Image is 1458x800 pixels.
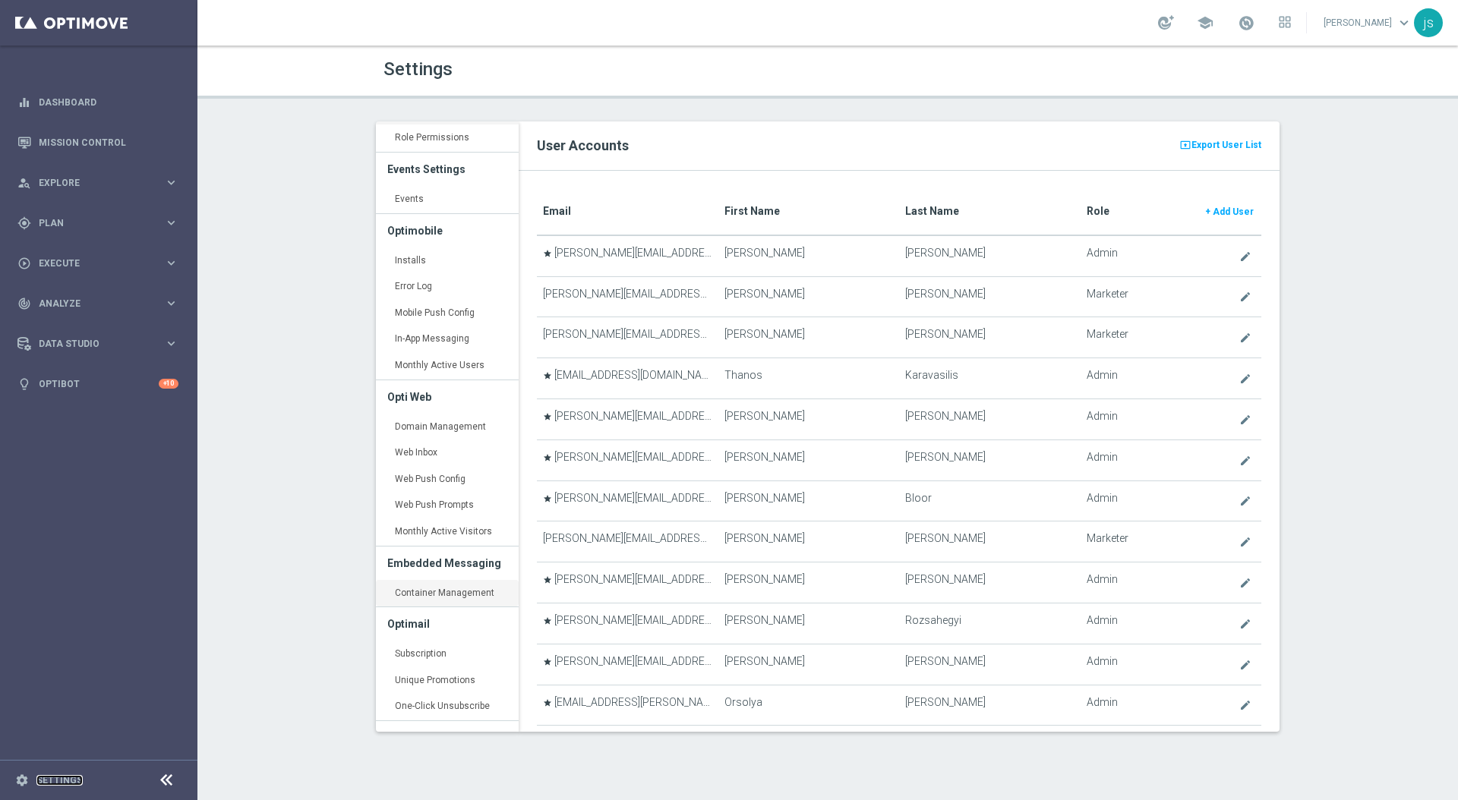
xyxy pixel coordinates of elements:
i: star [543,698,552,707]
i: star [543,371,552,380]
td: Bloor [899,480,1080,521]
a: Monthly Active Users [376,352,519,380]
span: + [1205,206,1210,217]
span: school [1197,14,1213,31]
i: create [1239,659,1251,671]
h3: Opti Web [387,380,507,414]
i: gps_fixed [17,216,31,230]
i: equalizer [17,96,31,109]
span: Admin [1087,696,1118,709]
i: settings [15,773,29,787]
i: keyboard_arrow_right [164,336,178,351]
button: Mission Control [17,137,179,149]
span: Admin [1087,655,1118,668]
td: [PERSON_NAME] [718,726,899,767]
i: create [1239,455,1251,467]
i: create [1239,577,1251,589]
span: Marketer [1087,532,1128,545]
div: play_circle_outline Execute keyboard_arrow_right [17,257,179,269]
td: [PERSON_NAME] [899,276,1080,317]
div: lightbulb Optibot +10 [17,378,179,390]
td: [PERSON_NAME] [718,317,899,358]
span: Data Studio [39,339,164,348]
a: Error Log [376,273,519,301]
td: [PERSON_NAME] [899,685,1080,726]
i: create [1239,495,1251,507]
span: Marketer [1087,288,1128,301]
a: Mobile Push Config [376,300,519,327]
span: Execute [39,259,164,268]
translate: Email [543,205,571,217]
span: Explore [39,178,164,187]
td: [PERSON_NAME][EMAIL_ADDRESS][PERSON_NAME][DOMAIN_NAME] [537,521,718,562]
td: [PERSON_NAME][EMAIL_ADDRESS][PERSON_NAME][DOMAIN_NAME] [537,644,718,685]
i: create [1239,373,1251,385]
i: star [543,575,552,584]
a: Container Management [376,580,519,607]
button: Data Studio keyboard_arrow_right [17,338,179,350]
i: keyboard_arrow_right [164,216,178,230]
a: One-Click Unsubscribe [376,693,519,720]
span: Analyze [39,299,164,308]
td: [PERSON_NAME][EMAIL_ADDRESS][PERSON_NAME][DOMAIN_NAME] [537,398,718,439]
td: [EMAIL_ADDRESS][PERSON_NAME][DOMAIN_NAME] [537,685,718,726]
a: Unique Promotions [376,667,519,694]
div: track_changes Analyze keyboard_arrow_right [17,298,179,310]
h2: User Accounts [537,137,1261,155]
i: star [543,412,552,421]
td: [PERSON_NAME][EMAIL_ADDRESS][PERSON_NAME][DOMAIN_NAME] [537,439,718,480]
td: [PERSON_NAME] [718,398,899,439]
i: lightbulb [17,377,31,391]
span: Marketer [1087,328,1128,341]
td: [PERSON_NAME] [899,521,1080,562]
a: Optibot [39,364,159,404]
i: star [543,249,552,258]
i: keyboard_arrow_right [164,256,178,270]
i: star [543,494,552,503]
div: Analyze [17,297,164,310]
td: [PERSON_NAME] [899,317,1080,358]
td: Thanos [718,358,899,399]
td: [PERSON_NAME][EMAIL_ADDRESS][DOMAIN_NAME] [537,603,718,644]
div: Mission Control [17,122,178,162]
td: Orsolya [718,685,899,726]
translate: Role [1087,205,1109,217]
button: gps_fixed Plan keyboard_arrow_right [17,217,179,229]
i: create [1239,291,1251,303]
i: keyboard_arrow_right [164,175,178,190]
td: [PERSON_NAME] [899,398,1080,439]
td: [PERSON_NAME] [718,644,899,685]
a: Subscription [376,641,519,668]
span: Admin [1087,614,1118,627]
td: [PERSON_NAME] [899,439,1080,480]
button: person_search Explore keyboard_arrow_right [17,177,179,189]
div: Dashboard [17,82,178,122]
i: create [1239,699,1251,711]
i: present_to_all [1179,137,1191,153]
a: In-App Messaging [376,326,519,353]
a: Web Push Prompts [376,492,519,519]
a: Events [376,186,519,213]
translate: Last Name [905,205,959,217]
translate: First Name [724,205,780,217]
i: play_circle_outline [17,257,31,270]
td: [PERSON_NAME] [718,480,899,521]
div: Explore [17,176,164,190]
a: Monthly Active Visitors [376,518,519,546]
td: [PERSON_NAME] [718,276,899,317]
td: Karavasilis [899,358,1080,399]
td: [PERSON_NAME] [899,562,1080,603]
i: create [1239,536,1251,548]
td: [PERSON_NAME][EMAIL_ADDRESS][DOMAIN_NAME] [537,726,718,767]
i: create [1239,618,1251,630]
i: person_search [17,176,31,190]
i: star [543,453,552,462]
div: equalizer Dashboard [17,96,179,109]
td: [PERSON_NAME][EMAIL_ADDRESS][PERSON_NAME][DOMAIN_NAME] [537,317,718,358]
h3: Optimobile [387,214,507,247]
td: [PERSON_NAME] [899,235,1080,276]
span: Plan [39,219,164,228]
